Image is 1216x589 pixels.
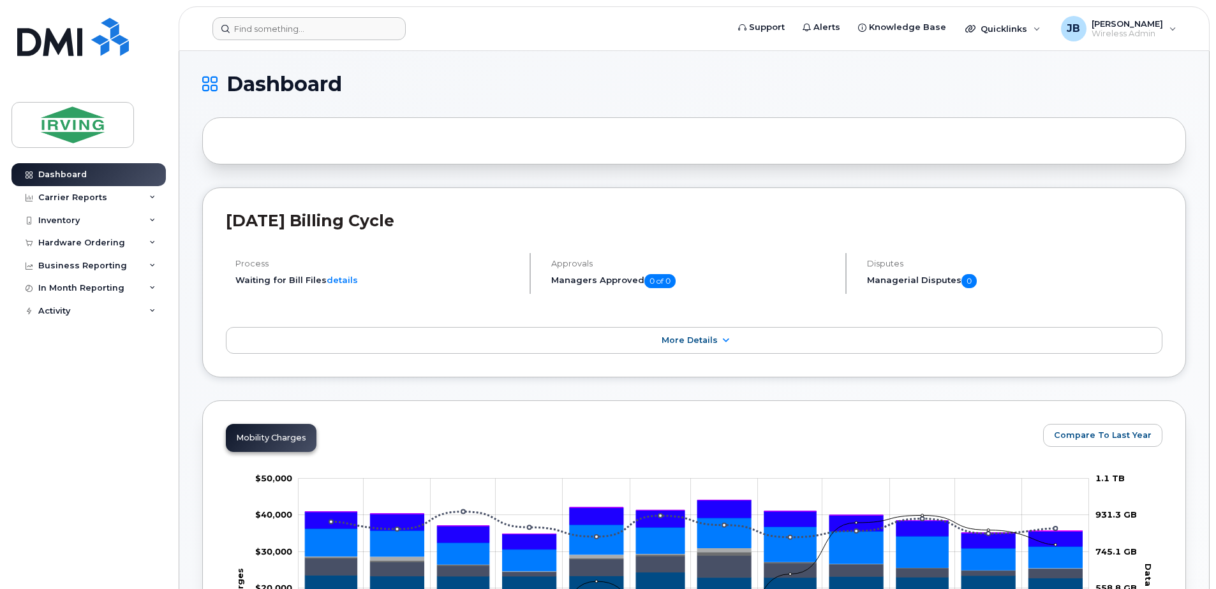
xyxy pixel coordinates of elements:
[1054,429,1152,441] span: Compare To Last Year
[255,546,292,556] g: $0
[255,509,292,520] tspan: $40,000
[662,335,718,345] span: More Details
[255,509,292,520] g: $0
[327,275,358,285] a: details
[1095,509,1137,520] tspan: 931.3 GB
[644,274,676,288] span: 0 of 0
[1043,424,1162,447] button: Compare To Last Year
[551,274,834,288] h5: Managers Approved
[867,274,1162,288] h5: Managerial Disputes
[235,274,519,286] li: Waiting for Bill Files
[255,473,292,483] g: $0
[961,274,977,288] span: 0
[551,259,834,268] h4: Approvals
[305,555,1082,578] g: Roaming
[867,259,1162,268] h4: Disputes
[255,473,292,483] tspan: $50,000
[1095,473,1125,483] tspan: 1.1 TB
[255,546,292,556] tspan: $30,000
[235,259,519,268] h4: Process
[1095,546,1137,556] tspan: 745.1 GB
[226,75,342,94] span: Dashboard
[305,500,1082,549] g: HST
[226,211,1162,230] h2: [DATE] Billing Cycle
[305,518,1082,571] g: Features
